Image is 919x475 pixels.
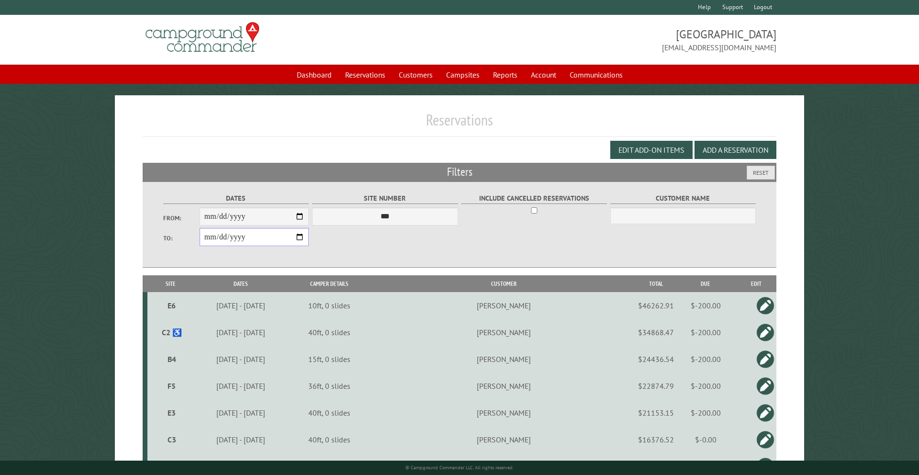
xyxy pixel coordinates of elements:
[675,292,736,319] td: $-200.00
[610,141,693,159] button: Edit Add-on Items
[151,301,192,310] div: E6
[675,346,736,373] td: $-200.00
[637,399,675,426] td: $21153.15
[461,193,607,204] label: Include Cancelled Reservations
[371,426,637,453] td: [PERSON_NAME]
[143,111,777,137] h1: Reservations
[440,66,485,84] a: Campsites
[371,399,637,426] td: [PERSON_NAME]
[637,292,675,319] td: $46262.91
[163,214,200,223] label: From:
[143,163,777,181] h2: Filters
[339,66,391,84] a: Reservations
[525,66,562,84] a: Account
[291,66,337,84] a: Dashboard
[695,141,776,159] button: Add a Reservation
[195,354,287,364] div: [DATE] - [DATE]
[195,381,287,391] div: [DATE] - [DATE]
[637,346,675,373] td: $24436.54
[736,275,777,292] th: Edit
[675,426,736,453] td: $-0.00
[288,426,370,453] td: 40ft, 0 slides
[637,319,675,346] td: $34868.47
[747,166,775,180] button: Reset
[371,275,637,292] th: Customer
[405,464,514,471] small: © Campground Commander LLC. All rights reserved.
[151,435,192,444] div: C3
[151,408,192,418] div: E3
[312,193,458,204] label: Site Number
[151,354,192,364] div: B4
[564,66,628,84] a: Communications
[151,381,192,391] div: F5
[371,319,637,346] td: [PERSON_NAME]
[288,275,370,292] th: Camper Details
[288,399,370,426] td: 40ft, 0 slides
[163,193,309,204] label: Dates
[487,66,523,84] a: Reports
[675,275,736,292] th: Due
[195,328,287,337] div: [DATE] - [DATE]
[371,346,637,373] td: [PERSON_NAME]
[194,275,289,292] th: Dates
[288,292,370,319] td: 10ft, 0 slides
[459,26,776,53] span: [GEOGRAPHIC_DATA] [EMAIL_ADDRESS][DOMAIN_NAME]
[163,234,200,243] label: To:
[151,328,192,337] div: C2 ♿
[195,435,287,444] div: [DATE] - [DATE]
[195,408,287,418] div: [DATE] - [DATE]
[637,426,675,453] td: $16376.52
[371,292,637,319] td: [PERSON_NAME]
[371,373,637,399] td: [PERSON_NAME]
[610,193,756,204] label: Customer Name
[637,373,675,399] td: $22874.79
[147,275,194,292] th: Site
[637,275,675,292] th: Total
[675,399,736,426] td: $-200.00
[288,346,370,373] td: 15ft, 0 slides
[288,319,370,346] td: 40ft, 0 slides
[195,301,287,310] div: [DATE] - [DATE]
[393,66,438,84] a: Customers
[675,373,736,399] td: $-200.00
[675,319,736,346] td: $-200.00
[288,373,370,399] td: 36ft, 0 slides
[143,19,262,56] img: Campground Commander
